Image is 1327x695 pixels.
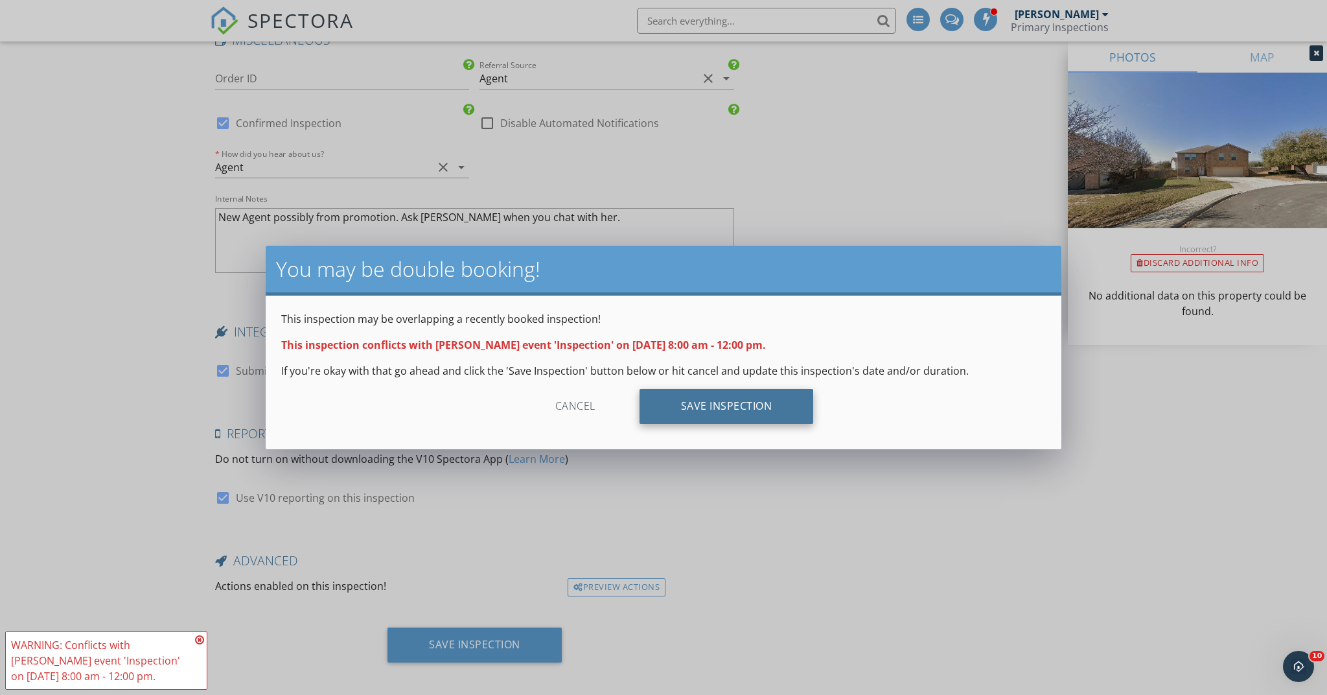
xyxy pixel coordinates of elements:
[514,389,637,424] div: Cancel
[1283,651,1314,682] iframe: Intercom live chat
[640,389,814,424] div: Save Inspection
[281,363,1046,379] p: If you're okay with that go ahead and click the 'Save Inspection' button below or hit cancel and ...
[11,637,191,684] div: WARNING: Conflicts with [PERSON_NAME] event 'Inspection' on [DATE] 8:00 am - 12:00 pm.
[281,311,1046,327] p: This inspection may be overlapping a recently booked inspection!
[281,338,766,352] strong: This inspection conflicts with [PERSON_NAME] event 'Inspection' on [DATE] 8:00 am - 12:00 pm.
[1310,651,1324,661] span: 10
[276,256,1052,282] h2: You may be double booking!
